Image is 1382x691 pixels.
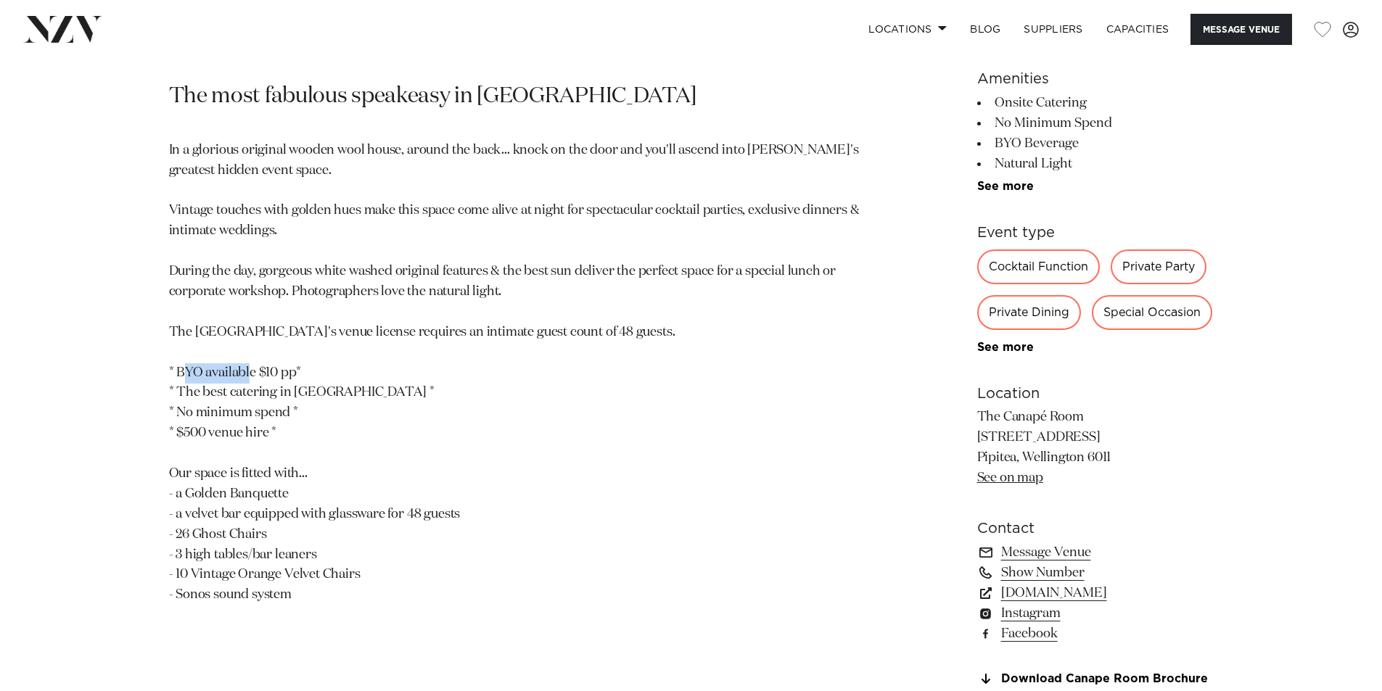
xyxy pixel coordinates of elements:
[1092,295,1212,330] div: Special Occasion
[977,583,1214,603] a: [DOMAIN_NAME]
[977,222,1214,244] h6: Event type
[169,83,874,112] p: The most fabulous speakeasy in [GEOGRAPHIC_DATA]
[977,133,1214,154] li: BYO Beverage
[1190,14,1292,45] button: Message Venue
[977,542,1214,563] a: Message Venue
[977,471,1043,484] a: See on map
[1012,14,1094,45] a: SUPPLIERS
[977,113,1214,133] li: No Minimum Spend
[977,673,1214,686] a: Download Canape Room Brochure
[977,624,1214,644] a: Facebook
[977,563,1214,583] a: Show Number
[977,383,1214,405] h6: Location
[169,141,874,605] p: In a glorious original wooden wool house, around the back... knock on the door and you'll ascend ...
[977,295,1081,330] div: Private Dining
[1095,14,1181,45] a: Capacities
[977,603,1214,624] a: Instagram
[977,518,1214,539] h6: Contact
[958,14,1012,45] a: BLOG
[977,249,1100,284] div: Cocktail Function
[23,16,102,42] img: nzv-logo.png
[1111,249,1206,284] div: Private Party
[857,14,958,45] a: Locations
[977,93,1214,113] li: Onsite Catering
[977,154,1214,174] li: Natural Light
[977,407,1214,489] p: The Canapé Room [STREET_ADDRESS] Pipitea, Wellington 6011
[977,68,1214,90] h6: Amenities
